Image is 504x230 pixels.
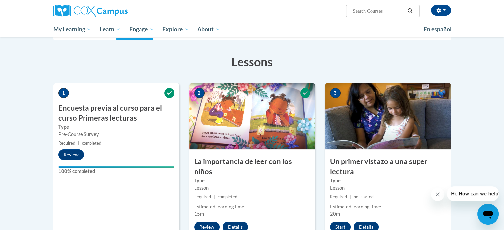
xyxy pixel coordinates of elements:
[405,7,415,15] button: Search
[53,25,91,33] span: My Learning
[352,7,405,15] input: Search Courses
[53,53,451,70] h3: Lessons
[43,22,461,37] div: Main menu
[325,157,451,177] h3: Un primer vistazo a una super lectura
[350,194,351,199] span: |
[95,22,125,37] a: Learn
[58,131,174,138] div: Pre-Course Survey
[194,194,211,199] span: Required
[330,177,446,184] label: Type
[100,25,121,33] span: Learn
[330,203,446,210] div: Estimated learning time:
[194,88,205,98] span: 2
[158,22,193,37] a: Explore
[477,204,499,225] iframe: Botón para iniciar la ventana de mensajería
[58,166,174,168] div: Your progress
[189,83,315,149] img: Course Image
[49,22,96,37] a: My Learning
[162,25,189,33] span: Explore
[431,188,444,201] iframe: Cerrar mensaje
[78,141,79,146] span: |
[325,83,451,149] img: Course Image
[330,211,340,217] span: 20m
[420,23,456,36] a: En español
[53,5,128,17] img: Cox Campus
[58,123,174,131] label: Type
[218,194,237,199] span: completed
[58,141,75,146] span: Required
[58,149,84,160] button: Review
[193,22,224,37] a: About
[4,5,54,10] span: Hi. How can we help?
[58,168,174,175] label: 100% completed
[58,88,69,98] span: 1
[194,184,310,192] div: Lesson
[431,5,451,16] button: Account Settings
[330,194,347,199] span: Required
[194,203,310,210] div: Estimated learning time:
[447,186,499,201] iframe: Mensaje de la compañía
[330,184,446,192] div: Lesson
[53,103,179,123] h3: Encuesta previa al curso para el curso Primeras lecturas
[197,25,220,33] span: About
[330,88,341,98] span: 3
[129,25,154,33] span: Engage
[354,194,374,199] span: not started
[125,22,158,37] a: Engage
[424,26,452,33] span: En español
[214,194,215,199] span: |
[194,177,310,184] label: Type
[189,157,315,177] h3: La importancia de leer con los niños
[53,5,179,17] a: Cox Campus
[82,141,101,146] span: completed
[194,211,204,217] span: 15m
